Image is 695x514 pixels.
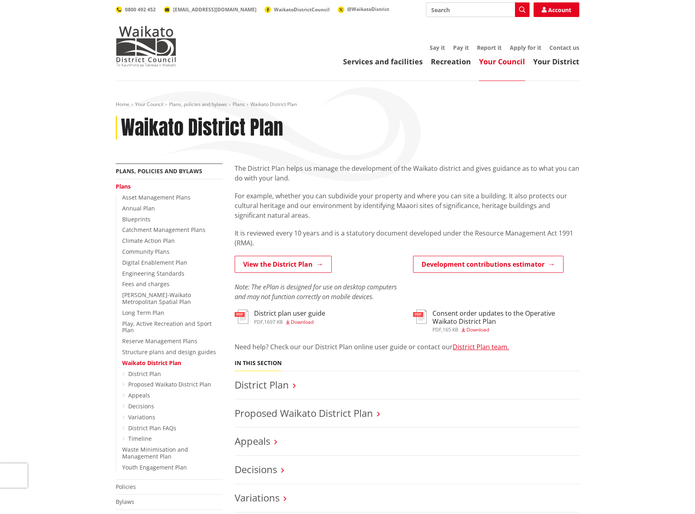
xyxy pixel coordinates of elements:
a: Plans [233,101,245,108]
a: Recreation [431,57,471,66]
a: Your Council [479,57,525,66]
em: Note: The ePlan is designed for use on desktop computers and may not function correctly on mobile... [235,282,397,301]
a: Policies [116,483,136,491]
a: Decisions [235,463,277,476]
a: Waste Minimisation and Management Plan [122,446,188,460]
a: Appeals [235,434,270,448]
nav: breadcrumb [116,101,579,108]
a: Blueprints [122,215,150,223]
h5: In this section [235,360,282,367]
a: Account [534,2,579,17]
span: pdf [432,326,441,333]
a: Climate Action Plan [122,237,175,244]
a: Plans, policies and bylaws [116,167,202,175]
span: pdf [254,319,263,325]
a: Your Council [135,101,163,108]
span: @WaikatoDistrict [347,6,389,13]
h3: Consent order updates to the Operative Waikato District Plan [432,310,579,325]
span: 0800 492 452 [125,6,156,13]
a: Asset Management Plans [122,193,191,201]
a: Community Plans [122,248,170,255]
div: , [254,320,325,325]
a: [EMAIL_ADDRESS][DOMAIN_NAME] [164,6,256,13]
span: Waikato District Plan [250,101,297,108]
span: Download [291,319,314,325]
a: Proposed Waikato District Plan [128,380,211,388]
a: District Plan FAQs [128,424,176,432]
div: , [432,327,579,332]
a: Proposed Waikato District Plan [235,406,373,420]
a: Decisions [128,402,154,410]
a: Pay it [453,44,469,51]
a: Plans, policies and bylaws [169,101,227,108]
a: Bylaws [116,498,134,506]
a: Youth Engagement Plan [122,463,187,471]
a: @WaikatoDistrict [338,6,389,13]
p: It is reviewed every 10 years and is a statutory document developed under the Resource Management... [235,228,579,248]
a: Timeline [128,435,152,442]
a: Reserve Management Plans [122,337,197,345]
a: Development contributions estimator [413,256,564,273]
img: Waikato District Council - Te Kaunihera aa Takiwaa o Waikato [116,26,176,66]
a: Appeals [128,391,150,399]
a: Play, Active Recreation and Sport Plan [122,320,212,334]
a: Your District [533,57,579,66]
a: Engineering Standards [122,270,184,277]
a: District Plan [235,378,289,391]
a: District Plan [128,370,161,378]
input: Search input [426,2,530,17]
img: document-pdf.svg [413,310,427,324]
span: [EMAIL_ADDRESS][DOMAIN_NAME] [173,6,256,13]
a: Variations [128,413,155,421]
a: Apply for it [510,44,541,51]
a: Fees and charges [122,280,170,288]
a: Catchment Management Plans [122,226,206,234]
a: 0800 492 452 [116,6,156,13]
p: For example, whether you can subdivide your property and where you can site a building. It also p... [235,191,579,220]
a: [PERSON_NAME]-Waikato Metropolitan Spatial Plan [122,291,191,306]
a: Annual Plan [122,204,155,212]
a: Services and facilities [343,57,423,66]
a: District plan user guide pdf,1697 KB Download [235,310,325,324]
a: Consent order updates to the Operative Waikato District Plan pdf,165 KB Download [413,310,579,332]
img: document-pdf.svg [235,310,248,324]
a: Contact us [549,44,579,51]
span: WaikatoDistrictCouncil [274,6,330,13]
a: Report it [477,44,502,51]
a: WaikatoDistrictCouncil [265,6,330,13]
a: Structure plans and design guides [122,348,216,356]
span: 1697 KB [264,319,283,325]
h1: Waikato District Plan [121,116,283,140]
h3: District plan user guide [254,310,325,317]
a: Say it [430,44,445,51]
a: Variations [235,491,280,504]
span: Download [466,326,489,333]
a: View the District Plan [235,256,332,273]
a: Long Term Plan [122,309,164,316]
a: Plans [116,183,131,190]
a: District Plan team. [453,342,509,351]
a: Waikato District Plan [122,359,181,367]
a: Digital Enablement Plan [122,259,187,266]
p: Need help? Check our our District Plan online user guide or contact our [235,342,579,352]
a: Home [116,101,129,108]
p: The District Plan helps us manage the development of the Waikato district and gives guidance as t... [235,164,579,183]
span: 165 KB [443,326,458,333]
